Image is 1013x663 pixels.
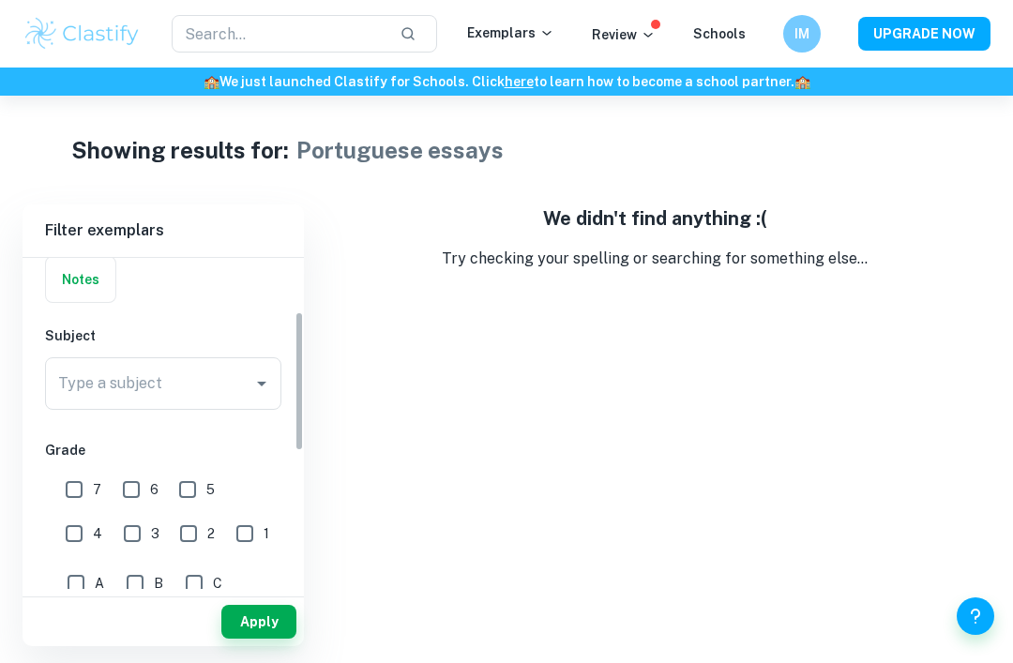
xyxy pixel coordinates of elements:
span: 🏫 [794,74,810,89]
span: 5 [206,479,215,500]
span: 🏫 [204,74,219,89]
span: 2 [207,523,215,544]
button: Notes [46,257,115,302]
h1: Portuguese essays [296,133,504,167]
span: A [95,573,104,594]
button: Apply [221,605,296,639]
button: IM [783,15,821,53]
span: B [154,573,163,594]
a: Schools [693,26,746,41]
button: Help and Feedback [957,597,994,635]
span: 1 [264,523,269,544]
button: UPGRADE NOW [858,17,990,51]
p: Try checking your spelling or searching for something else... [319,248,990,270]
h6: IM [792,23,813,44]
input: Search... [172,15,386,53]
h6: Subject [45,325,281,346]
p: Exemplars [467,23,554,43]
span: C [213,573,222,594]
h1: Showing results for: [71,133,289,167]
a: here [505,74,534,89]
h6: Filter exemplars [23,204,304,257]
span: 3 [151,523,159,544]
span: 6 [150,479,159,500]
h6: Grade [45,440,281,460]
h5: We didn't find anything :( [319,204,990,233]
span: 7 [93,479,101,500]
p: Review [592,24,656,45]
img: Clastify logo [23,15,142,53]
h6: We just launched Clastify for Schools. Click to learn how to become a school partner. [4,71,1009,92]
button: Open [249,370,275,397]
span: 4 [93,523,102,544]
